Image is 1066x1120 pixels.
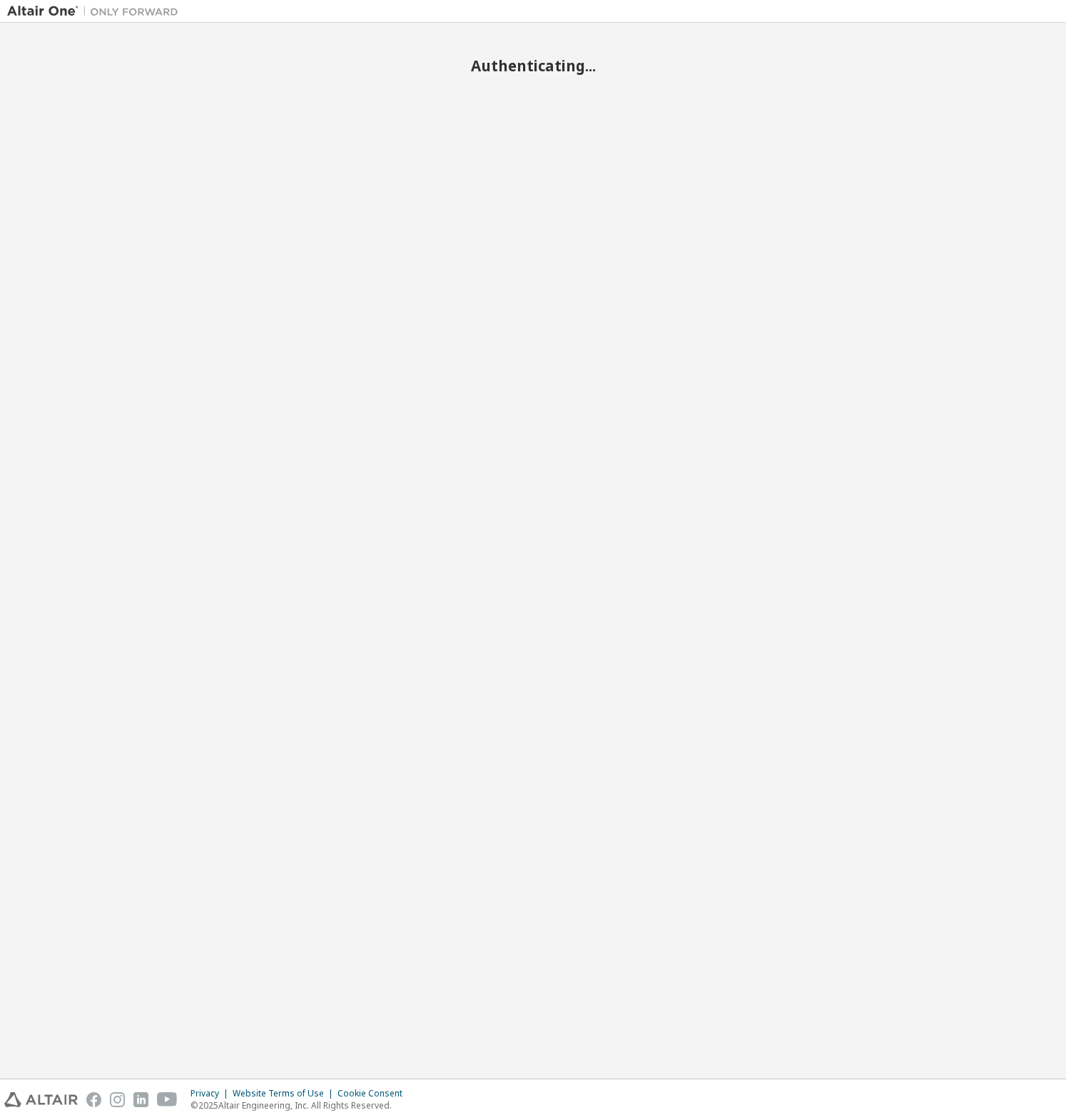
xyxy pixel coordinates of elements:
h2: Authenticating... [7,56,1059,75]
img: altair_logo.svg [4,1092,78,1107]
img: facebook.svg [86,1092,101,1107]
img: youtube.svg [157,1092,178,1107]
div: Cookie Consent [337,1088,411,1099]
div: Privacy [191,1088,233,1099]
div: Website Terms of Use [233,1088,337,1099]
img: linkedin.svg [133,1092,148,1107]
img: Altair One [7,4,186,19]
p: © 2025 Altair Engineering, Inc. All Rights Reserved. [191,1099,411,1111]
img: instagram.svg [110,1092,125,1107]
